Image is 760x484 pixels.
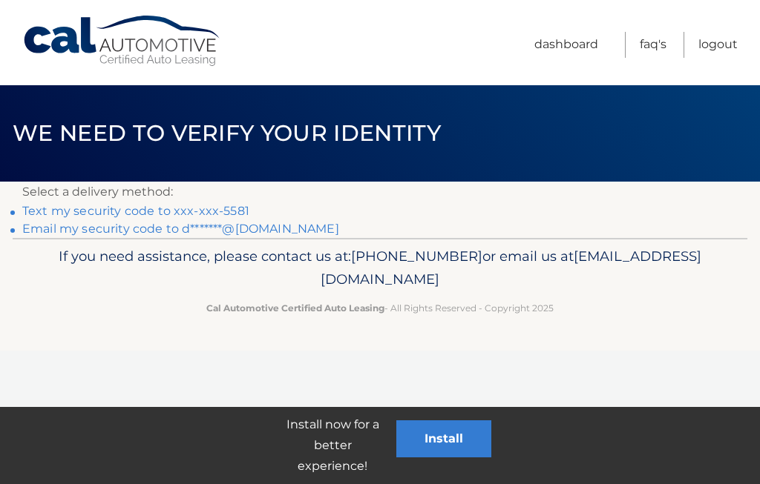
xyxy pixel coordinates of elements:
[640,32,666,58] a: FAQ's
[22,204,249,218] a: Text my security code to xxx-xxx-5581
[206,302,384,314] strong: Cal Automotive Certified Auto Leasing
[534,32,598,58] a: Dashboard
[22,182,738,202] p: Select a delivery method:
[35,300,725,316] p: - All Rights Reserved - Copyright 2025
[22,15,223,67] a: Cal Automotive
[269,414,396,477] p: Install now for a better experience!
[698,32,738,58] a: Logout
[396,420,491,457] button: Install
[22,222,339,236] a: Email my security code to d*******@[DOMAIN_NAME]
[35,245,725,292] p: If you need assistance, please contact us at: or email us at
[13,119,441,147] span: We need to verify your identity
[351,248,482,265] span: [PHONE_NUMBER]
